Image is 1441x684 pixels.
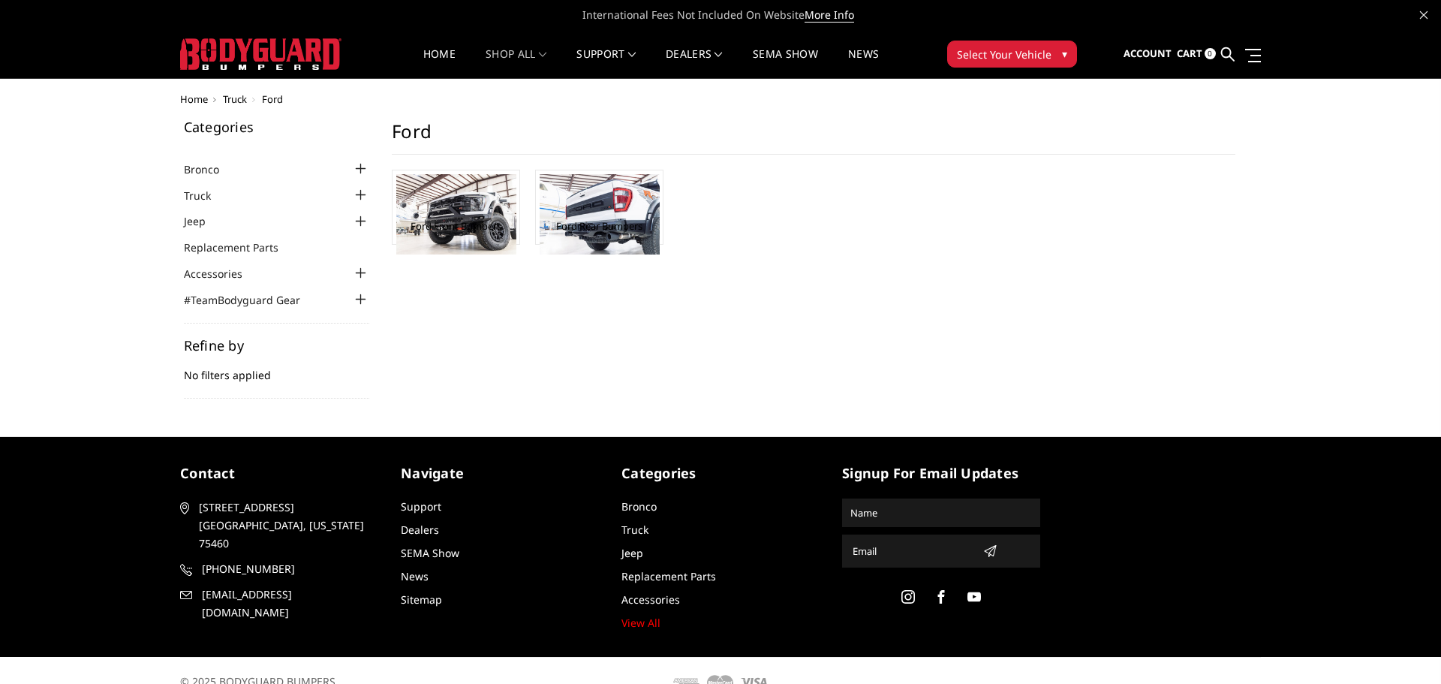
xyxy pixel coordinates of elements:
[180,92,208,106] a: Home
[1177,47,1202,60] span: Cart
[184,339,370,352] h5: Refine by
[202,560,376,578] span: [PHONE_NUMBER]
[1062,46,1067,62] span: ▾
[556,219,642,233] a: Ford Rear Bumpers
[401,592,442,607] a: Sitemap
[621,499,657,514] a: Bronco
[262,92,283,106] span: Ford
[180,463,378,484] h5: contact
[411,219,501,233] a: Ford Front Bumpers
[1177,34,1216,74] a: Cart 0
[486,49,546,78] a: shop all
[401,546,459,560] a: SEMA Show
[392,120,1235,155] h1: Ford
[401,523,439,537] a: Dealers
[180,586,378,622] a: [EMAIL_ADDRESS][DOMAIN_NAME]
[184,240,297,255] a: Replacement Parts
[423,49,456,78] a: Home
[184,266,261,282] a: Accessories
[184,120,370,134] h5: Categories
[184,339,370,399] div: No filters applied
[401,569,429,583] a: News
[621,463,820,484] h5: Categories
[621,546,643,560] a: Jeep
[957,47,1051,62] span: Select Your Vehicle
[1205,48,1216,59] span: 0
[184,292,319,308] a: #TeamBodyguard Gear
[1124,34,1172,74] a: Account
[1124,47,1172,60] span: Account
[844,501,1038,525] input: Name
[621,616,660,630] a: View All
[847,539,977,563] input: Email
[947,41,1077,68] button: Select Your Vehicle
[180,560,378,578] a: [PHONE_NUMBER]
[180,38,341,70] img: BODYGUARD BUMPERS
[202,586,376,622] span: [EMAIL_ADDRESS][DOMAIN_NAME]
[576,49,636,78] a: Support
[401,463,599,484] h5: Navigate
[753,49,818,78] a: SEMA Show
[199,499,373,553] span: [STREET_ADDRESS] [GEOGRAPHIC_DATA], [US_STATE] 75460
[848,49,879,78] a: News
[401,499,441,514] a: Support
[621,592,680,607] a: Accessories
[842,463,1040,484] h5: signup for email updates
[184,161,238,177] a: Bronco
[805,8,854,23] a: More Info
[621,569,716,583] a: Replacement Parts
[666,49,723,78] a: Dealers
[184,188,230,203] a: Truck
[621,523,648,537] a: Truck
[184,213,224,229] a: Jeep
[223,92,247,106] a: Truck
